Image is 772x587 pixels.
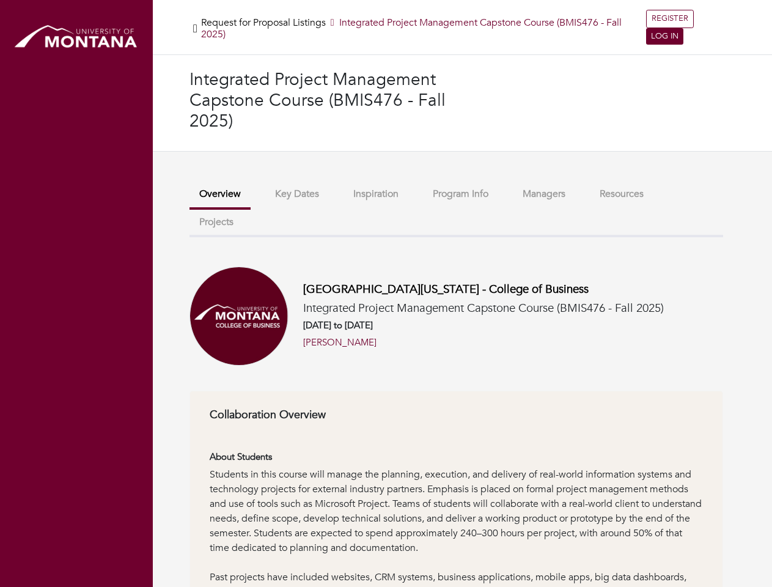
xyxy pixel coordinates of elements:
[210,408,703,422] h6: Collaboration Overview
[646,10,694,28] a: REGISTER
[513,181,575,207] button: Managers
[646,28,683,45] a: LOG IN
[210,451,703,462] h6: About Students
[189,267,289,366] img: Univeristy%20of%20Montana%20College%20of%20Business.png
[303,320,664,331] h6: [DATE] to [DATE]
[423,181,498,207] button: Program Info
[303,336,377,350] a: [PERSON_NAME]
[344,181,408,207] button: Inspiration
[189,70,463,131] h3: Integrated Project Management Capstone Course (BMIS476 - Fall 2025)
[590,181,653,207] button: Resources
[189,181,251,210] button: Overview
[210,467,703,570] div: Students in this course will manage the planning, execution, and delivery of real-world informati...
[201,17,646,40] h5: Integrated Project Management Capstone Course (BMIS476 - Fall 2025)
[265,181,329,207] button: Key Dates
[303,281,589,297] a: [GEOGRAPHIC_DATA][US_STATE] - College of Business
[12,21,141,54] img: montana_logo.png
[303,301,664,316] h5: Integrated Project Management Capstone Course (BMIS476 - Fall 2025)
[201,16,326,29] a: Request for Proposal Listings
[189,209,243,235] button: Projects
